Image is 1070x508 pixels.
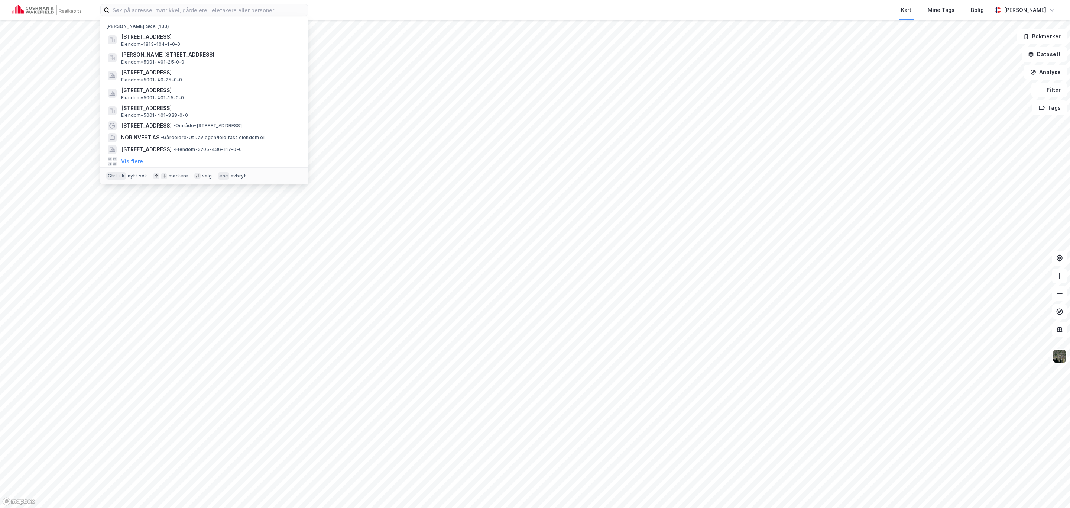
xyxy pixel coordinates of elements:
button: Analyse [1024,65,1067,80]
span: NORINVEST AS [121,133,159,142]
div: Kart [901,6,911,15]
span: Eiendom • 5001-401-15-0-0 [121,95,184,101]
div: markere [169,173,188,179]
div: velg [202,173,212,179]
div: nytt søk [128,173,147,179]
span: [STREET_ADDRESS] [121,86,299,95]
button: Tags [1032,100,1067,115]
span: Eiendom • 5001-401-25-0-0 [121,59,185,65]
div: Bolig [971,6,984,15]
div: Kontrollprogram for chat [1033,472,1070,508]
input: Søk på adresse, matrikkel, gårdeiere, leietakere eller personer [110,4,308,16]
button: Vis flere [121,157,143,166]
span: Eiendom • 3205-436-117-0-0 [173,147,242,152]
span: Eiendom • 1813-104-1-0-0 [121,41,180,47]
span: [PERSON_NAME][STREET_ADDRESS] [121,50,299,59]
span: [STREET_ADDRESS] [121,104,299,113]
button: Bokmerker [1017,29,1067,44]
a: Mapbox homepage [2,497,35,506]
button: Filter [1031,83,1067,97]
span: Gårdeiere • Utl. av egen/leid fast eiendom el. [161,135,266,141]
div: esc [218,172,229,180]
img: 9k= [1053,349,1067,363]
span: [STREET_ADDRESS] [121,68,299,77]
span: [STREET_ADDRESS] [121,121,172,130]
div: Mine Tags [928,6,954,15]
iframe: Chat Widget [1033,472,1070,508]
div: [PERSON_NAME] søk (100) [100,17,308,31]
button: Datasett [1022,47,1067,62]
span: • [161,135,163,140]
span: Eiendom • 5001-401-338-0-0 [121,112,188,118]
span: • [173,123,175,128]
div: [PERSON_NAME] [1004,6,1046,15]
span: [STREET_ADDRESS] [121,32,299,41]
div: Ctrl + k [106,172,126,180]
div: avbryt [231,173,246,179]
img: cushman-wakefield-realkapital-logo.202ea83816669bd177139c58696a8fa1.svg [12,5,82,15]
span: [STREET_ADDRESS] [121,145,172,154]
span: Område • [STREET_ADDRESS] [173,123,242,129]
span: Eiendom • 5001-40-25-0-0 [121,77,182,83]
span: • [173,147,175,152]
